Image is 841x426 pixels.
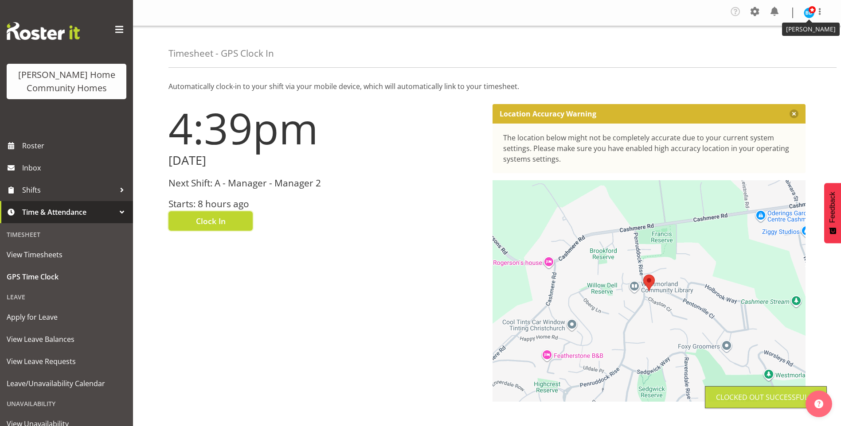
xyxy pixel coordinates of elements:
div: Clocked out Successfully [716,392,816,403]
a: View Leave Requests [2,350,131,372]
div: Leave [2,288,131,306]
a: Apply for Leave [2,306,131,328]
div: Unavailability [2,395,131,413]
p: Automatically clock-in to your shift via your mobile device, which will automatically link to you... [168,81,806,92]
span: Inbox [22,161,129,174]
h4: Timesheet - GPS Clock In [168,48,274,58]
div: Timesheet [2,225,131,244]
h3: Starts: 8 hours ago [168,199,482,209]
span: Time & Attendance [22,205,115,219]
span: View Timesheets [7,248,126,261]
button: Clock In [168,211,253,231]
span: Clock In [196,215,226,227]
div: The location below might not be completely accurate due to your current system settings. Please m... [503,132,795,164]
span: Apply for Leave [7,310,126,324]
h3: Next Shift: A - Manager - Manager 2 [168,178,482,188]
span: View Leave Requests [7,355,126,368]
p: Location Accuracy Warning [500,109,596,118]
button: Close message [790,109,798,118]
img: help-xxl-2.png [814,399,823,408]
span: View Leave Balances [7,333,126,346]
a: View Leave Balances [2,328,131,350]
span: Shifts [22,183,115,197]
a: View Timesheets [2,244,131,266]
img: Rosterit website logo [7,22,80,40]
span: Roster [22,139,129,152]
img: barbara-dunlop8515.jpg [804,8,814,18]
span: GPS Time Clock [7,270,126,283]
button: Feedback - Show survey [824,183,841,243]
a: Leave/Unavailability Calendar [2,372,131,395]
a: GPS Time Clock [2,266,131,288]
span: Feedback [829,192,837,223]
h2: [DATE] [168,154,482,167]
h1: 4:39pm [168,104,482,152]
div: [PERSON_NAME] Home Community Homes [16,68,117,95]
span: Leave/Unavailability Calendar [7,377,126,390]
